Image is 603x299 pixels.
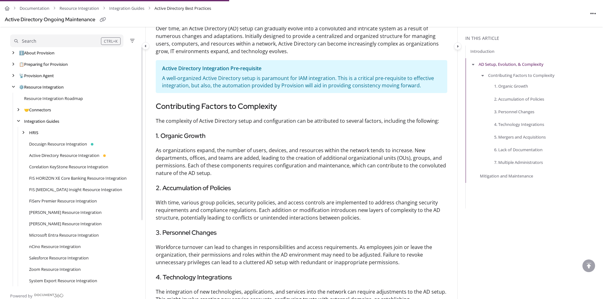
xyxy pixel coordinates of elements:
[98,15,108,25] button: Copy link of
[10,73,16,79] div: arrow
[29,198,97,204] a: FiServ Premier Resource Integration
[29,129,38,136] a: HRIS
[162,75,441,89] div: A well-organized Active Directory setup is paramount for IAM integration. This is a critical pre-...
[29,209,102,215] a: Jack Henry SilverLake Resource Integration
[156,117,447,125] p: The complexity of Active Directory setup and configuration can be attributed to several factors, ...
[582,259,595,272] div: scroll to top
[156,146,447,177] p: As organizations expand, the number of users, devices, and resources within the network tends to ...
[10,293,33,299] span: Powered by
[465,35,600,42] div: In this article
[29,255,89,261] a: Salesforce Resource Integration
[29,221,102,227] a: Jack Henry Symitar Resource Integration
[29,141,87,147] a: Docusign Resource Integration
[19,50,54,56] a: About Provision
[156,101,447,112] h3: Contributing Factors to Complexity
[494,96,544,102] a: 2. Accumulation of Policies
[20,4,49,13] a: Documentation
[5,15,95,24] div: Active Directory Ongoing Maintenance
[154,4,211,13] span: Active Directory Best Practices
[29,186,122,193] a: FIS IBS Insight Resource Integration
[5,4,9,13] a: Home
[156,183,447,194] h4: 2. Accumulation of Policies
[494,159,543,165] a: 7. Multiple Administrators
[19,50,24,56] span: ℹ️
[24,107,51,113] a: Connectors
[101,37,121,45] div: CTRL+K
[29,152,99,159] a: Active Directory Resource Integration
[494,83,528,89] a: 1. Organic Growth
[470,61,476,68] button: arrow
[156,243,447,266] p: Workforce turnover can lead to changes in responsibilities and access requirements. As employees ...
[19,61,24,67] span: 📋
[494,134,546,140] a: 5. Mergers and Acquisitions
[10,50,16,56] div: arrow
[129,37,136,45] button: Filter
[162,64,441,75] div: Active Directory Integration Pre-requisite
[156,131,447,141] h4: 1. Organic Growth
[29,266,81,272] a: Zoom Resource Integration
[19,84,64,90] a: Resource Integration
[24,95,83,102] a: Resource Integration Roadmap
[109,4,144,13] a: Integration Guides
[156,199,447,221] p: With time, various group policies, security policies, and access controls are implemented to addr...
[20,130,27,136] div: arrow
[15,107,22,113] div: arrow
[454,42,462,50] button: Category toggle
[24,107,29,113] span: 🤝
[156,25,447,55] p: Over time, an Active Directory (AD) setup can gradually evolve into a convoluted and intricate sy...
[19,73,24,78] span: 📡
[10,61,16,67] div: arrow
[22,38,36,45] div: Search
[142,42,149,50] button: Category toggle
[588,8,598,18] button: Article more options
[488,72,555,78] a: Contributing Factors to Complexity
[19,61,68,67] a: Preparing for Provision
[29,243,81,250] a: nCino Resource Integration
[10,84,16,90] div: arrow
[10,291,64,299] a: Powered by Document360 - opens in a new tab
[479,61,543,67] a: AD Setup, Evolution, & Complexity
[494,146,543,153] a: 6. Lack of Documentation
[480,72,486,79] button: arrow
[494,121,544,128] a: 4. Technology Integrations
[60,4,99,13] a: Resource Integration
[19,72,54,79] a: Provision Agent
[29,175,127,181] a: FIS HORIZON XE Core Banking Resource Integration
[156,272,447,283] h4: 4. Technology Integrations
[470,48,494,54] a: Introduction
[15,118,22,124] div: arrow
[24,118,59,124] a: Integration Guides
[29,232,99,238] a: Microsoft Entra Resource Integration
[34,294,64,297] img: Document360
[10,34,123,47] button: Search
[480,173,533,179] a: Mitigation and Maintenance
[29,277,97,284] a: System Export Resource Integration
[29,164,108,170] a: Corelation KeyStone Resource Integration
[156,228,447,238] h4: 3. Personnel Changes
[19,84,24,90] span: ⚙️
[494,108,534,115] a: 3. Personnel Changes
